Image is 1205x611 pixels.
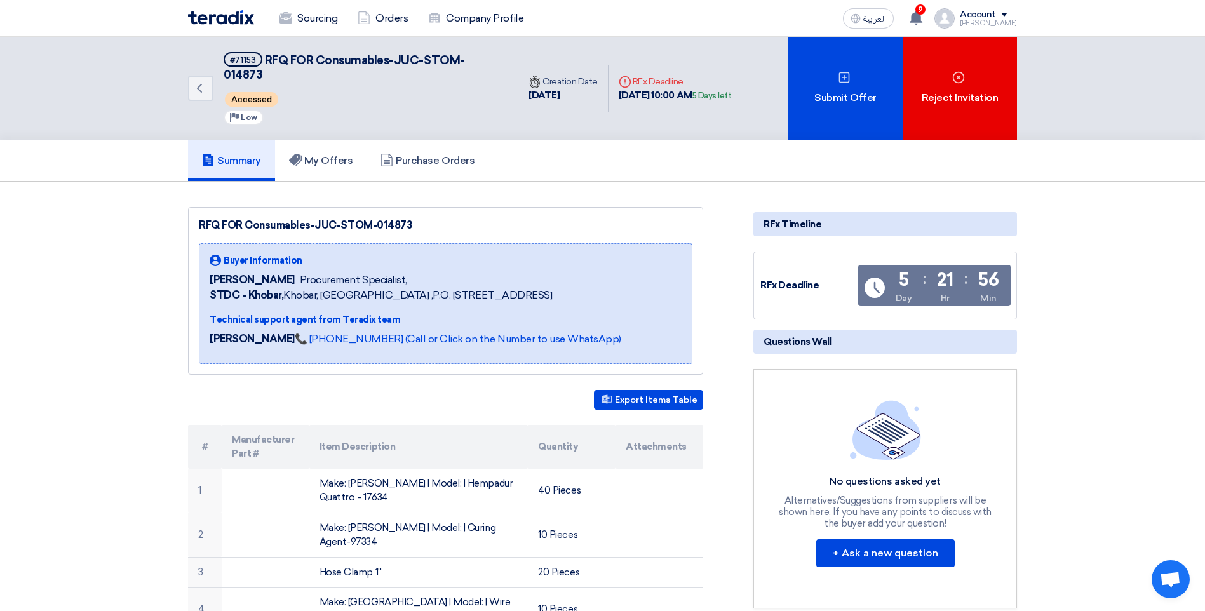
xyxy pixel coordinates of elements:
th: # [188,425,222,469]
div: Creation Date [528,75,598,88]
span: [PERSON_NAME] [210,272,295,288]
th: Attachments [616,425,703,469]
div: RFx Deadline [619,75,732,88]
h5: RFQ FOR Consumables-JUC-STOM-014873 [224,52,503,83]
td: 1 [188,469,222,513]
a: Summary [188,140,275,181]
div: No questions asked yet [778,475,993,488]
strong: [PERSON_NAME] [210,333,295,345]
span: RFQ FOR Consumables-JUC-STOM-014873 [224,53,465,82]
div: Reject Invitation [903,37,1017,140]
div: 5 [899,271,909,289]
td: Make: [PERSON_NAME] | Model: | Hempadur Quattro - 17634 [309,469,528,513]
div: 5 Days left [692,90,732,102]
h5: My Offers [289,154,353,167]
h5: Purchase Orders [380,154,475,167]
button: Export Items Table [594,390,703,410]
td: 3 [188,557,222,587]
div: Hr [941,292,950,305]
img: Teradix logo [188,10,254,25]
td: 10 Pieces [528,513,616,557]
a: Purchase Orders [367,140,488,181]
span: Questions Wall [764,335,831,349]
div: Day [896,292,912,305]
button: العربية [843,8,894,29]
div: Technical support agent from Teradix team [210,313,621,326]
div: 56 [978,271,999,289]
img: empty_state_list.svg [850,400,921,460]
span: Buyer Information [224,254,302,267]
th: Manufacturer Part # [222,425,309,469]
div: [DATE] [528,88,598,103]
a: Orders [347,4,418,32]
a: Sourcing [269,4,347,32]
h5: Summary [202,154,261,167]
td: 40 Pieces [528,469,616,513]
td: Make: [PERSON_NAME] | Model: | Curing Agent-97334 [309,513,528,557]
div: RFQ FOR Consumables-JUC-STOM-014873 [199,218,692,233]
span: Low [241,113,257,122]
div: RFx Deadline [760,278,856,293]
div: RFx Timeline [753,212,1017,236]
div: Submit Offer [788,37,903,140]
a: 📞 [PHONE_NUMBER] (Call or Click on the Number to use WhatsApp) [295,333,621,345]
div: : [923,267,926,290]
td: Hose Clamp 1'' [309,557,528,587]
th: Item Description [309,425,528,469]
a: Open chat [1152,560,1190,598]
div: [PERSON_NAME] [960,20,1017,27]
div: : [964,267,967,290]
div: Min [980,292,997,305]
b: STDC - Khobar, [210,289,283,301]
span: العربية [863,15,886,23]
span: Accessed [225,92,278,107]
div: #71153 [230,56,256,64]
img: profile_test.png [934,8,955,29]
td: 2 [188,513,222,557]
a: My Offers [275,140,367,181]
div: Alternatives/Suggestions from suppliers will be shown here, If you have any points to discuss wit... [778,495,993,529]
span: Procurement Specialist, [300,272,407,288]
button: + Ask a new question [816,539,955,567]
div: Account [960,10,996,20]
a: Company Profile [418,4,534,32]
td: 20 Pieces [528,557,616,587]
th: Quantity [528,425,616,469]
span: Khobar, [GEOGRAPHIC_DATA] ,P.O. [STREET_ADDRESS] [210,288,552,303]
div: [DATE] 10:00 AM [619,88,732,103]
span: 9 [915,4,926,15]
div: 21 [937,271,953,289]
